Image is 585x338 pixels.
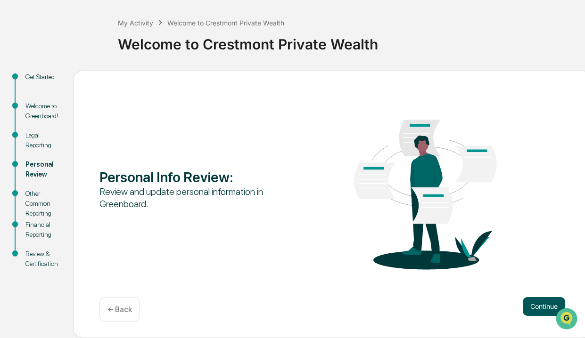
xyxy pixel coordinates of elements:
[99,185,286,210] div: Review and update personal information in Greenboard.
[9,20,172,35] p: How can we help?
[68,120,76,127] div: 🗄️
[9,72,26,89] img: 1746055101610-c473b297-6a78-478c-a979-82029cc54cd1
[32,72,155,81] div: Start new chat
[107,305,132,314] p: ← Back
[167,19,284,27] div: Welcome to Crestmont Private Wealth
[66,159,114,167] a: Powered byPylon
[25,249,58,269] div: Review & Certification
[25,101,58,121] div: Welcome to Greenboard!
[332,91,519,285] img: Personal Info Review
[25,72,58,82] div: Get Started
[78,119,117,128] span: Attestations
[118,28,580,53] div: Welcome to Crestmont Private Wealth
[65,115,121,132] a: 🗄️Attestations
[6,133,63,150] a: 🔎Data Lookup
[99,169,286,185] div: Personal Info Review :
[9,120,17,127] div: 🖐️
[19,119,61,128] span: Preclearance
[94,160,114,167] span: Pylon
[6,115,65,132] a: 🖐️Preclearance
[555,307,580,332] iframe: Open customer support
[32,81,119,89] div: We're available if you need us!
[19,137,59,146] span: Data Lookup
[25,220,58,240] div: Financial Reporting
[160,75,172,86] button: Start new chat
[9,137,17,145] div: 🔎
[523,297,565,316] button: Continue
[25,160,58,179] div: Personal Review
[25,130,58,150] div: Legal Reporting
[25,189,58,218] div: Other Common Reporting
[118,19,153,27] div: My Activity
